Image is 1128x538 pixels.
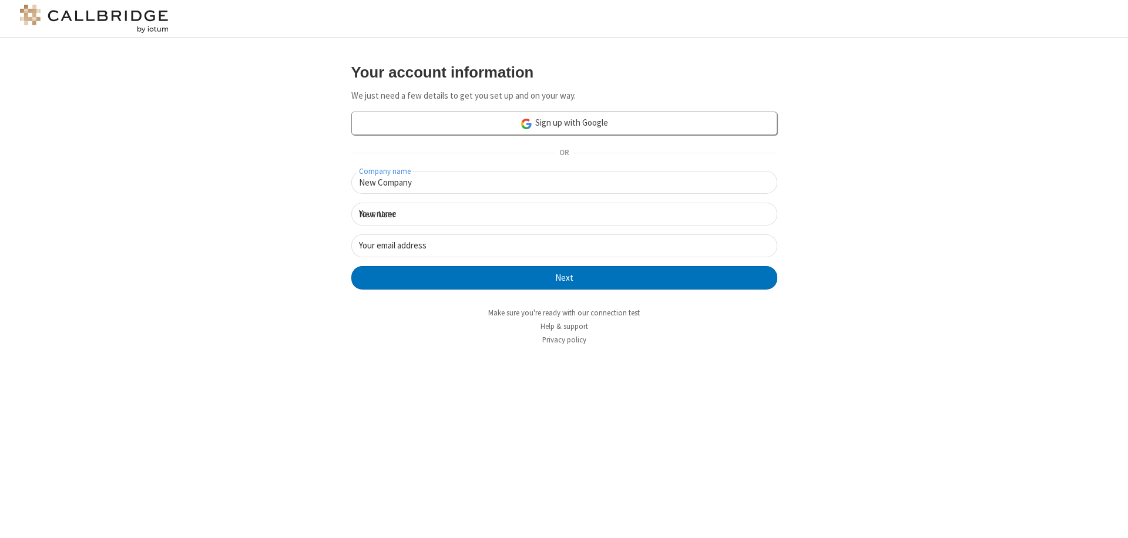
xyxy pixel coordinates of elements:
[351,234,777,257] input: Your email address
[488,308,640,318] a: Make sure you're ready with our connection test
[18,5,170,33] img: logo@2x.png
[351,171,777,194] input: Company name
[520,117,533,130] img: google-icon.png
[540,321,588,331] a: Help & support
[351,89,777,103] p: We just need a few details to get you set up and on your way.
[351,112,777,135] a: Sign up with Google
[542,335,586,345] a: Privacy policy
[555,145,573,162] span: OR
[351,203,777,226] input: Your name
[351,266,777,290] button: Next
[351,64,777,80] h3: Your account information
